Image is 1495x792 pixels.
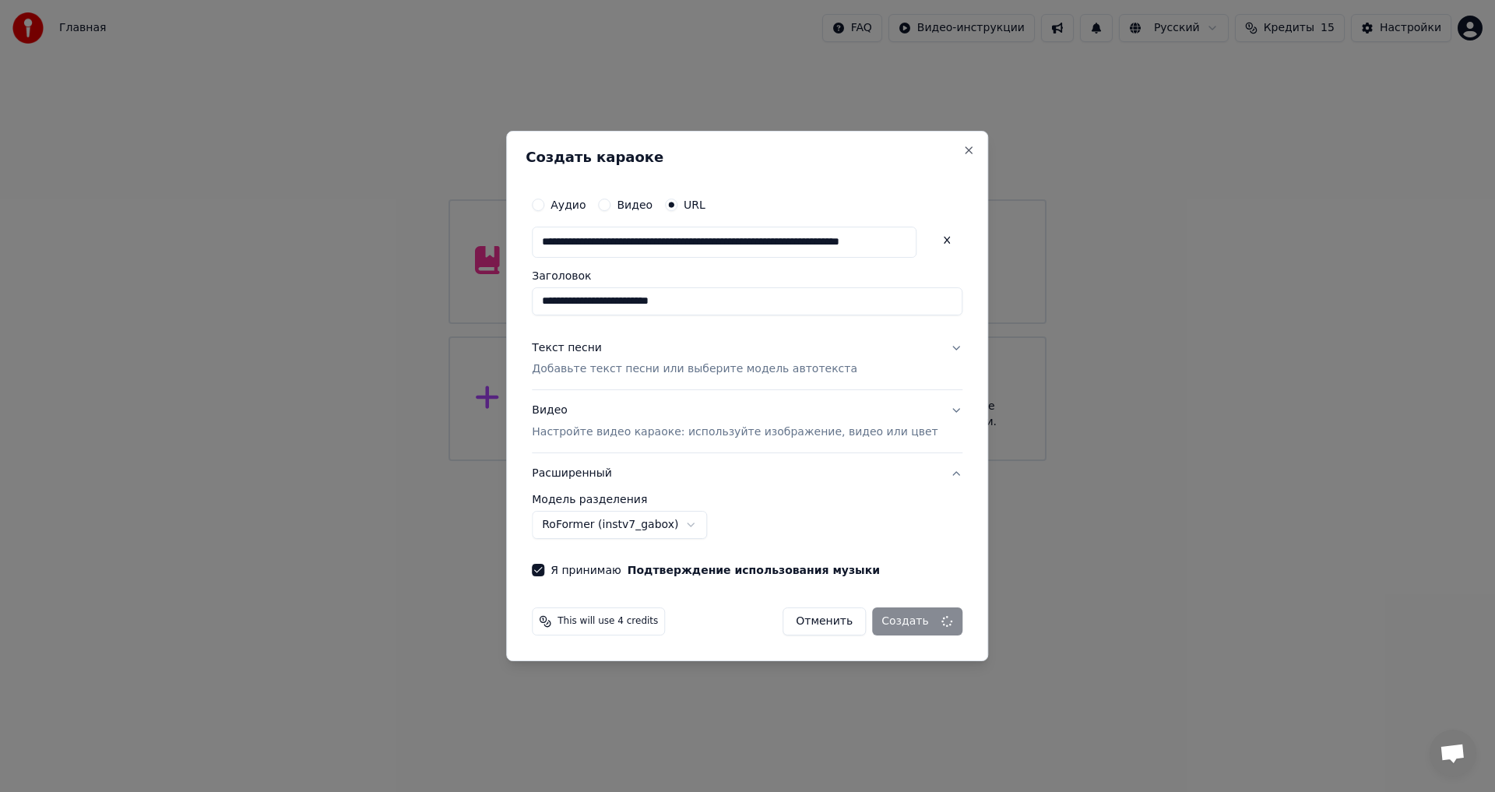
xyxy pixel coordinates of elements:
button: Я принимаю [628,565,880,576]
button: Расширенный [532,453,962,494]
label: Аудио [551,199,586,210]
label: Модель разделения [532,494,962,505]
p: Настройте видео караоке: используйте изображение, видео или цвет [532,424,937,440]
div: Текст песни [532,340,602,356]
p: Добавьте текст песни или выберите модель автотекста [532,362,857,378]
div: Видео [532,403,937,441]
label: URL [684,199,705,210]
h2: Создать караоке [526,150,969,164]
label: Видео [617,199,653,210]
label: Я принимаю [551,565,880,576]
label: Заголовок [532,270,962,281]
button: ВидеоНастройте видео караоке: используйте изображение, видео или цвет [532,391,962,453]
div: Расширенный [532,494,962,551]
button: Отменить [783,607,866,635]
span: This will use 4 credits [558,615,658,628]
button: Текст песниДобавьте текст песни или выберите модель автотекста [532,328,962,390]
